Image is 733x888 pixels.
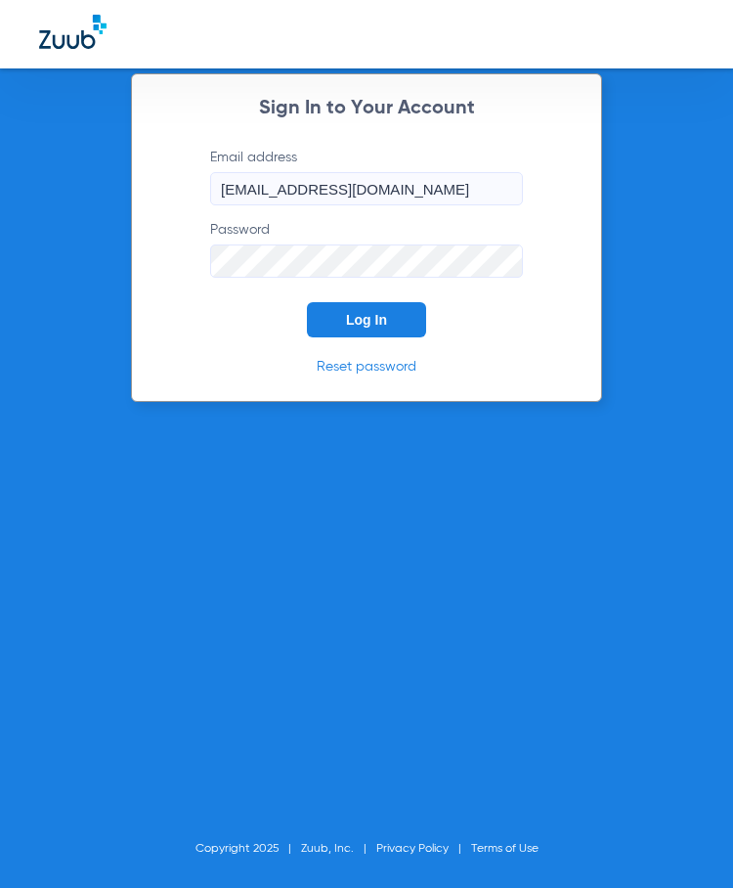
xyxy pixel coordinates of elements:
button: Log In [307,302,426,337]
a: Terms of Use [471,843,539,855]
label: Password [210,220,523,278]
label: Email address [210,148,523,205]
img: Zuub Logo [39,15,107,49]
a: Reset password [317,360,416,374]
input: Email address [210,172,523,205]
span: Log In [346,312,387,328]
h2: Sign In to Your Account [181,99,552,118]
li: Zuub, Inc. [301,839,376,859]
a: Privacy Policy [376,843,449,855]
li: Copyright 2025 [195,839,301,859]
input: Password [210,244,523,278]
